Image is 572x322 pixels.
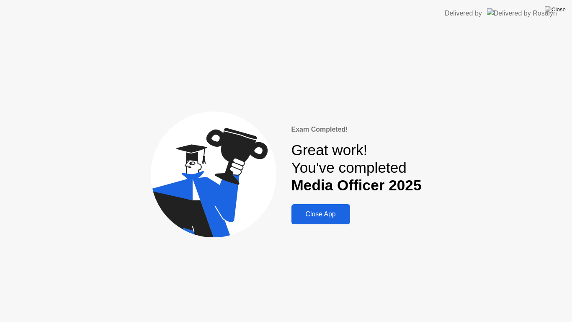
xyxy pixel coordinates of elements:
img: Close [545,6,566,13]
button: Close App [291,204,350,224]
div: Great work! You've completed [291,141,422,195]
div: Close App [294,210,348,218]
div: Delivered by [445,8,482,18]
img: Delivered by Rosalyn [487,8,557,18]
b: Media Officer 2025 [291,177,422,193]
div: Exam Completed! [291,125,422,135]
